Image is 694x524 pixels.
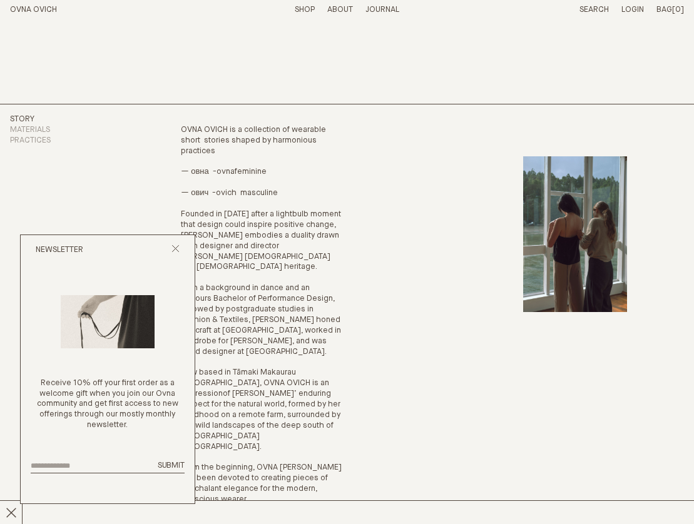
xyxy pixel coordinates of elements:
a: Shop [295,6,315,14]
h2: Newsletter [36,245,83,256]
span: Bag [656,6,672,14]
span: — овна - [181,168,217,176]
span: With a background in dance and an Honours Bachelor of Performance Design, followed by postgraduat... [181,284,341,355]
span: — [181,189,189,197]
a: Login [621,6,644,14]
span: Now based in Tāmaki Makaurau [GEOGRAPHIC_DATA], OVNA OVICH is an expression [181,368,329,398]
a: Home [10,6,57,14]
a: Story [10,115,34,123]
a: Materials [10,126,50,134]
span: feminine [235,168,267,176]
strong: ovich [216,189,237,197]
span: [0] [672,6,684,14]
span: ович - masculine [191,189,278,197]
span: of [PERSON_NAME]’ enduring respect for the natural world, formed by her childhood on a remote far... [181,390,340,450]
span: From the beginning, OVNA [PERSON_NAME] has been devoted to creating pieces of nonchalant elegance... [181,463,342,503]
a: Journal [365,6,399,14]
p: OVNA OVICH is a collection of wearable short stories shaped by harmonious practices [181,125,342,157]
div: Page 4 [181,209,342,505]
em: ovna [217,168,235,176]
span: Founded in [DATE] after a lightbulb moment that design could inspire positive change, [PERSON_NAM... [181,210,341,271]
summary: About [327,5,353,16]
p: Receive 10% off your first order as a welcome gift when you join our Ovna community and get first... [31,378,185,431]
a: Practices [10,136,51,144]
a: Search [579,6,609,14]
button: Submit [158,461,185,471]
span: Submit [158,461,185,470]
button: Close popup [171,244,180,256]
